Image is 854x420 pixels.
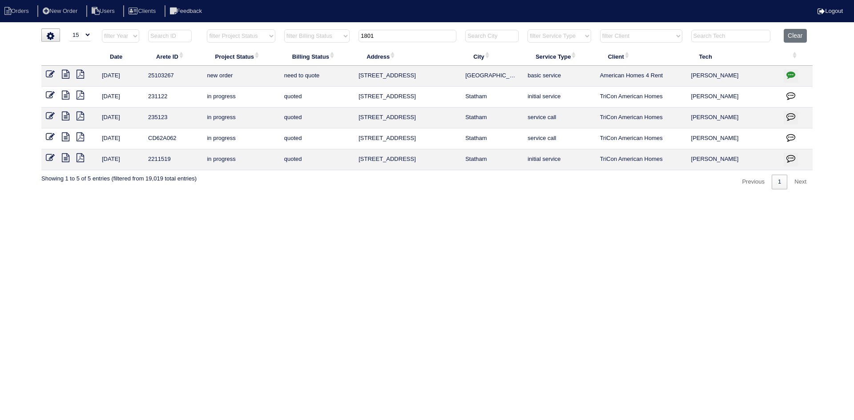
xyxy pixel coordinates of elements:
td: 2211519 [144,149,202,170]
td: CD62A062 [144,128,202,149]
td: [DATE] [97,108,144,128]
td: [PERSON_NAME] [687,66,780,87]
td: in progress [202,87,279,108]
td: quoted [280,149,354,170]
td: service call [523,108,595,128]
td: need to quote [280,66,354,87]
button: Clear [784,29,806,43]
td: quoted [280,108,354,128]
td: Statham [461,87,523,108]
th: City: activate to sort column ascending [461,47,523,66]
td: in progress [202,149,279,170]
th: Billing Status: activate to sort column ascending [280,47,354,66]
th: Date [97,47,144,66]
input: Search Tech [691,30,770,42]
th: Project Status: activate to sort column ascending [202,47,279,66]
td: [DATE] [97,87,144,108]
td: American Homes 4 Rent [596,66,687,87]
td: [DATE] [97,66,144,87]
a: New Order [37,8,85,14]
td: TriCon American Homes [596,149,687,170]
input: Search Address [359,30,456,42]
td: 231122 [144,87,202,108]
td: [STREET_ADDRESS] [354,128,461,149]
th: Client: activate to sort column ascending [596,47,687,66]
td: [STREET_ADDRESS] [354,87,461,108]
td: new order [202,66,279,87]
td: Statham [461,128,523,149]
th: Address: activate to sort column ascending [354,47,461,66]
li: Feedback [165,5,209,17]
a: 1 [772,175,787,189]
li: New Order [37,5,85,17]
td: quoted [280,87,354,108]
td: [PERSON_NAME] [687,87,780,108]
td: [DATE] [97,149,144,170]
td: initial service [523,149,595,170]
input: Search ID [148,30,192,42]
td: TriCon American Homes [596,108,687,128]
td: TriCon American Homes [596,87,687,108]
td: service call [523,128,595,149]
th: Service Type: activate to sort column ascending [523,47,595,66]
td: in progress [202,108,279,128]
td: Statham [461,149,523,170]
td: quoted [280,128,354,149]
td: 235123 [144,108,202,128]
a: Previous [736,175,771,189]
td: initial service [523,87,595,108]
td: Statham [461,108,523,128]
td: [PERSON_NAME] [687,149,780,170]
td: 25103267 [144,66,202,87]
a: Logout [818,8,843,14]
a: Users [86,8,122,14]
a: Clients [123,8,163,14]
a: Next [788,175,813,189]
td: [STREET_ADDRESS] [354,149,461,170]
td: [STREET_ADDRESS] [354,108,461,128]
td: [PERSON_NAME] [687,128,780,149]
td: [PERSON_NAME] [687,108,780,128]
th: Tech [687,47,780,66]
th: Arete ID: activate to sort column ascending [144,47,202,66]
div: Showing 1 to 5 of 5 entries (filtered from 19,019 total entries) [41,170,197,183]
td: basic service [523,66,595,87]
th: : activate to sort column ascending [779,47,813,66]
td: TriCon American Homes [596,128,687,149]
td: [STREET_ADDRESS] [354,66,461,87]
input: Search City [465,30,519,42]
li: Users [86,5,122,17]
td: in progress [202,128,279,149]
td: [GEOGRAPHIC_DATA] [461,66,523,87]
td: [DATE] [97,128,144,149]
li: Clients [123,5,163,17]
